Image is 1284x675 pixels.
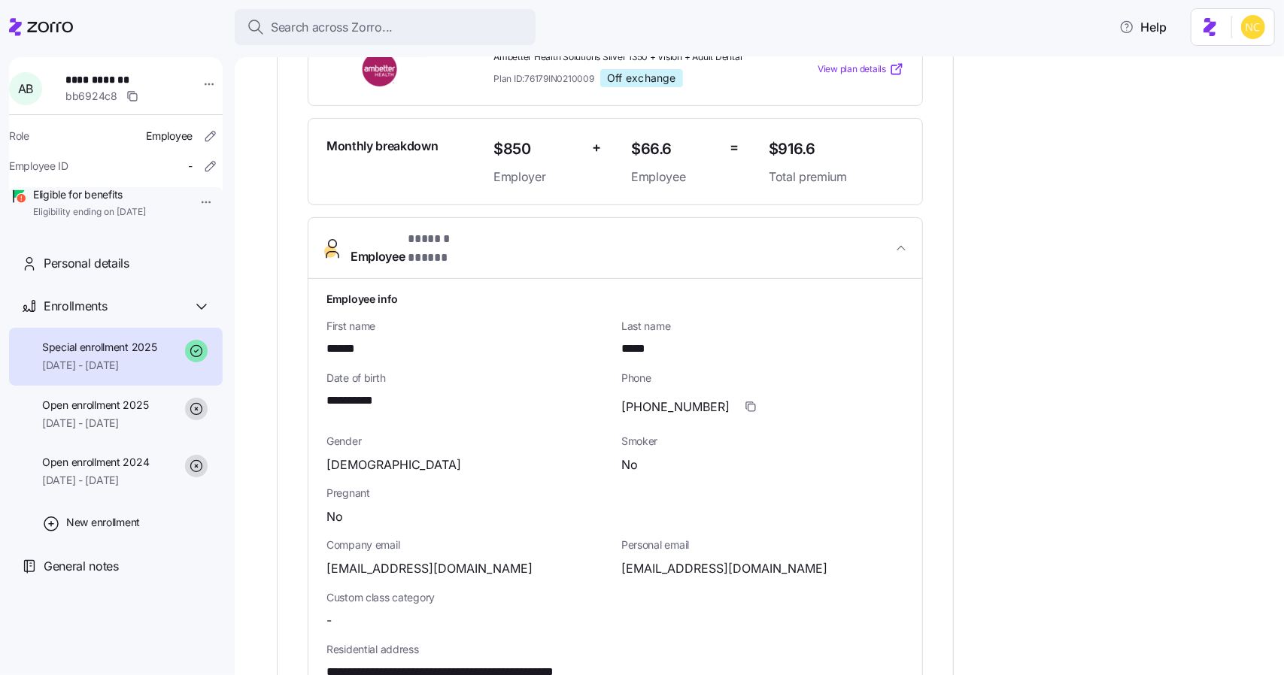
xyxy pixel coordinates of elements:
[818,62,904,77] a: View plan details
[44,297,107,316] span: Enrollments
[326,642,904,657] span: Residential address
[18,83,33,95] span: A B
[42,340,157,355] span: Special enrollment 2025
[621,456,638,474] span: No
[621,434,904,449] span: Smoker
[1119,18,1167,36] span: Help
[326,434,609,449] span: Gender
[326,590,609,605] span: Custom class category
[42,473,149,488] span: [DATE] - [DATE]
[592,137,601,159] span: +
[326,371,609,386] span: Date of birth
[493,72,594,85] span: Plan ID: 76179IN0210009
[42,398,148,413] span: Open enrollment 2025
[66,515,140,530] span: New enrollment
[42,358,157,373] span: [DATE] - [DATE]
[326,319,609,334] span: First name
[326,486,904,501] span: Pregnant
[730,137,739,159] span: =
[493,168,580,186] span: Employer
[65,89,117,104] span: bb6924c8
[44,557,119,576] span: General notes
[631,168,718,186] span: Employee
[326,291,904,307] h1: Employee info
[326,611,332,630] span: -
[33,187,146,202] span: Eligible for benefits
[326,537,609,552] span: Company email
[9,129,29,144] span: Role
[1241,15,1265,39] img: e03b911e832a6112bf72643c5874f8d8
[769,137,904,162] span: $916.6
[621,559,827,578] span: [EMAIL_ADDRESS][DOMAIN_NAME]
[621,371,904,386] span: Phone
[769,168,904,186] span: Total premium
[33,206,146,219] span: Eligibility ending on [DATE]
[326,507,343,526] span: No
[621,398,730,416] span: [PHONE_NUMBER]
[146,129,193,144] span: Employee
[42,455,149,470] span: Open enrollment 2024
[188,159,193,174] span: -
[326,456,461,474] span: [DEMOGRAPHIC_DATA]
[631,137,718,162] span: $66.6
[326,137,439,156] span: Monthly breakdown
[493,51,757,64] span: Ambetter Health Solutions Silver 1350 + Vision + Adult Dental
[1107,12,1179,42] button: Help
[493,137,580,162] span: $850
[326,52,435,86] img: Ambetter
[326,559,533,578] span: [EMAIL_ADDRESS][DOMAIN_NAME]
[9,159,68,174] span: Employee ID
[621,537,904,552] span: Personal email
[818,62,886,77] span: View plan details
[271,18,393,37] span: Search across Zorro...
[607,71,676,85] span: Off exchange
[621,319,904,334] span: Last name
[235,9,536,45] button: Search across Zorro...
[44,254,129,273] span: Personal details
[351,230,487,266] span: Employee
[42,416,148,431] span: [DATE] - [DATE]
